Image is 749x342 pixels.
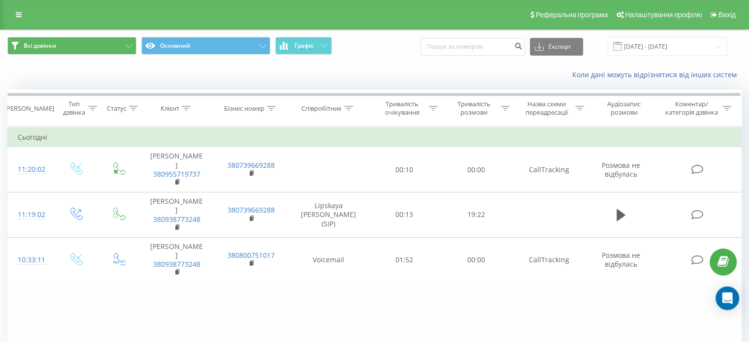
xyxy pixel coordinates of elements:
[228,205,275,215] a: 380739669288
[294,42,314,49] span: Графік
[716,286,739,310] div: Open Intercom Messenger
[107,104,127,113] div: Статус
[4,104,54,113] div: [PERSON_NAME]
[521,100,573,117] div: Назва схеми переадресації
[602,250,640,269] span: Розмова не відбулась
[228,250,275,260] a: 380800751017
[369,192,440,238] td: 00:13
[161,104,179,113] div: Клієнт
[228,160,275,170] a: 380739669288
[289,237,369,282] td: Voicemail
[449,100,498,117] div: Тривалість розмови
[7,37,136,55] button: Всі дзвінки
[139,237,214,282] td: [PERSON_NAME]
[62,100,85,117] div: Тип дзвінка
[595,100,653,117] div: Аудіозапис розмови
[139,147,214,192] td: [PERSON_NAME]
[602,160,640,179] span: Розмова не відбулась
[440,237,512,282] td: 00:00
[18,205,44,224] div: 11:19:02
[512,147,586,192] td: CallTracking
[378,100,427,117] div: Тривалість очікування
[662,100,720,117] div: Коментар/категорія дзвінка
[536,11,608,19] span: Реферальна програма
[289,192,369,238] td: Lipskaya [PERSON_NAME] (SIP)
[24,42,56,50] span: Всі дзвінки
[153,215,200,224] a: 380938773248
[440,147,512,192] td: 00:00
[8,127,742,147] td: Сьогодні
[572,70,742,79] a: Коли дані можуть відрізнятися вiд інших систем
[275,37,332,55] button: Графік
[512,237,586,282] td: CallTracking
[224,104,264,113] div: Бізнес номер
[153,169,200,179] a: 380955719737
[18,160,44,179] div: 11:20:02
[530,38,583,56] button: Експорт
[369,237,440,282] td: 01:52
[718,11,736,19] span: Вихід
[421,38,525,56] input: Пошук за номером
[625,11,702,19] span: Налаштування профілю
[18,250,44,270] div: 10:33:11
[153,259,200,269] a: 380938773248
[141,37,270,55] button: Основний
[369,147,440,192] td: 00:10
[139,192,214,238] td: [PERSON_NAME]
[440,192,512,238] td: 19:22
[301,104,342,113] div: Співробітник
